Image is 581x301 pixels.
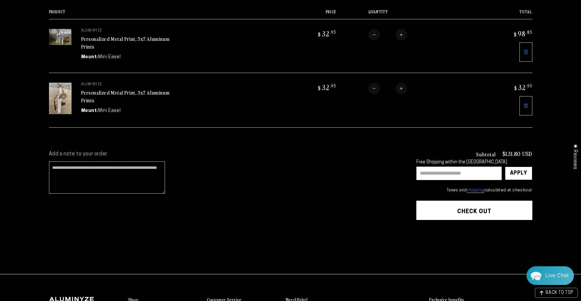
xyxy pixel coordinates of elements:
[330,83,336,88] sup: .95
[526,29,532,35] sup: .85
[81,29,178,33] p: aluminyze
[514,31,517,38] span: $
[317,29,336,38] bdi: 32
[510,167,527,180] div: Apply
[98,107,121,114] dd: Mini Easel
[49,29,72,45] img: 5"x7" Rectangle White Glossy Aluminyzed Photo
[527,266,574,285] div: Chat widget toggle
[318,85,321,91] span: $
[330,29,336,35] sup: .95
[81,89,170,104] a: Personalized Metal Print, 5x7 Aluminum Prints
[502,151,532,157] p: $131.80 USD
[98,54,121,60] dd: Mini Easel
[476,151,496,157] h3: Subtotal
[81,35,170,50] a: Personalized Metal Print, 5x7 Aluminum Prints
[49,83,72,114] img: 5"x7" Rectangle White Glossy Aluminyzed Photo
[519,42,532,62] a: Remove 5"x7" Rectangle White Glossy Aluminyzed Photo
[49,10,280,19] th: Product
[280,10,336,19] th: Price
[545,266,569,285] div: Contact Us Directly
[513,83,532,92] bdi: 32
[467,188,484,193] a: shipping
[416,233,532,250] iframe: PayPal-paypal
[475,10,532,19] th: Total
[519,96,532,115] a: Remove 5"x7" Rectangle White Glossy Aluminyzed Photo
[318,31,321,38] span: $
[569,139,581,174] div: Click to open Judge.me floating reviews tab
[526,83,532,88] sup: .95
[81,107,99,114] dt: Mount:
[513,29,532,38] bdi: 98
[81,54,99,60] dt: Mount:
[416,187,532,194] small: Taxes and calculated at checkout
[546,291,574,295] span: BACK TO TOP
[49,151,403,158] label: Add a note to your order
[380,83,395,94] input: Quantity for Personalized Metal Print, 5x7 Aluminum Prints
[317,83,336,92] bdi: 32
[416,160,532,165] div: Free Shipping within the [GEOGRAPHIC_DATA]
[380,29,395,41] input: Quantity for Personalized Metal Print, 5x7 Aluminum Prints
[81,83,178,87] p: aluminyze
[336,10,475,19] th: Quantity
[416,201,532,220] button: Check out
[514,85,517,91] span: $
